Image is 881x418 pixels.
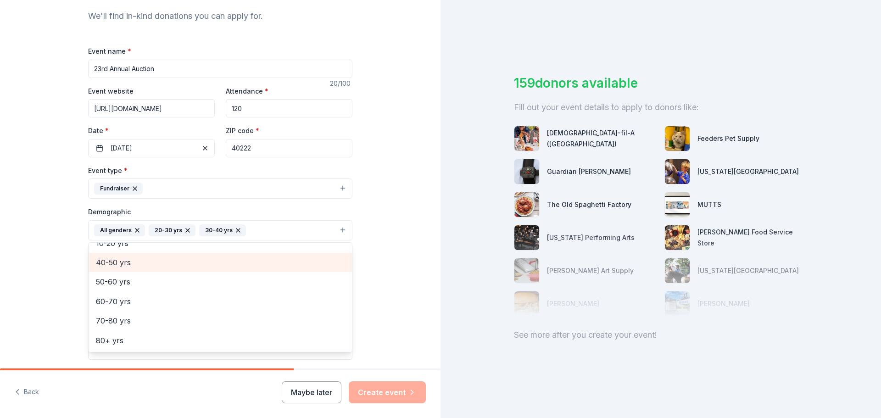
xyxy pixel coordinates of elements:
[149,224,195,236] div: 20-30 yrs
[96,276,345,288] span: 50-60 yrs
[96,256,345,268] span: 40-50 yrs
[96,315,345,327] span: 70-80 yrs
[96,237,345,249] span: 10-20 yrs
[96,334,345,346] span: 80+ yrs
[96,295,345,307] span: 60-70 yrs
[88,220,352,240] button: All genders20-30 yrs30-40 yrs
[88,242,352,352] div: All genders20-30 yrs30-40 yrs
[94,224,145,236] div: All genders
[199,224,246,236] div: 30-40 yrs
